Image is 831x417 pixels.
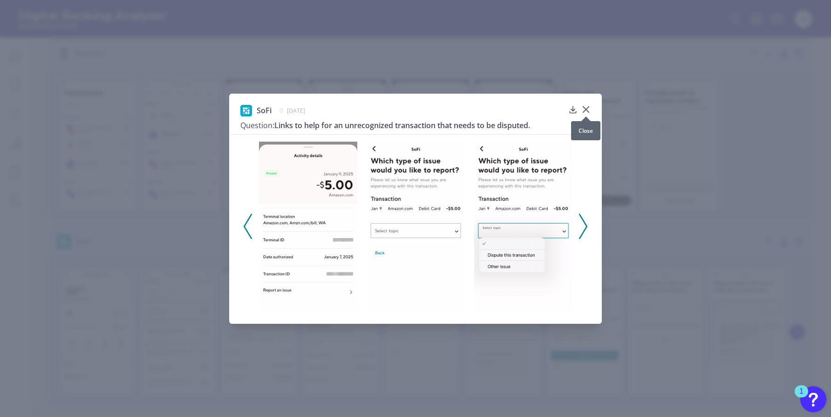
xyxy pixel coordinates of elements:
h3: Links to help for an unrecognized transaction that needs to be disputed. [240,120,565,130]
span: Question: [240,120,274,130]
span: [DATE] [287,107,305,115]
div: Close [571,121,600,140]
div: 1 [799,391,804,403]
button: Open Resource Center, 1 new notification [800,386,826,412]
span: SoFi [257,105,272,116]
